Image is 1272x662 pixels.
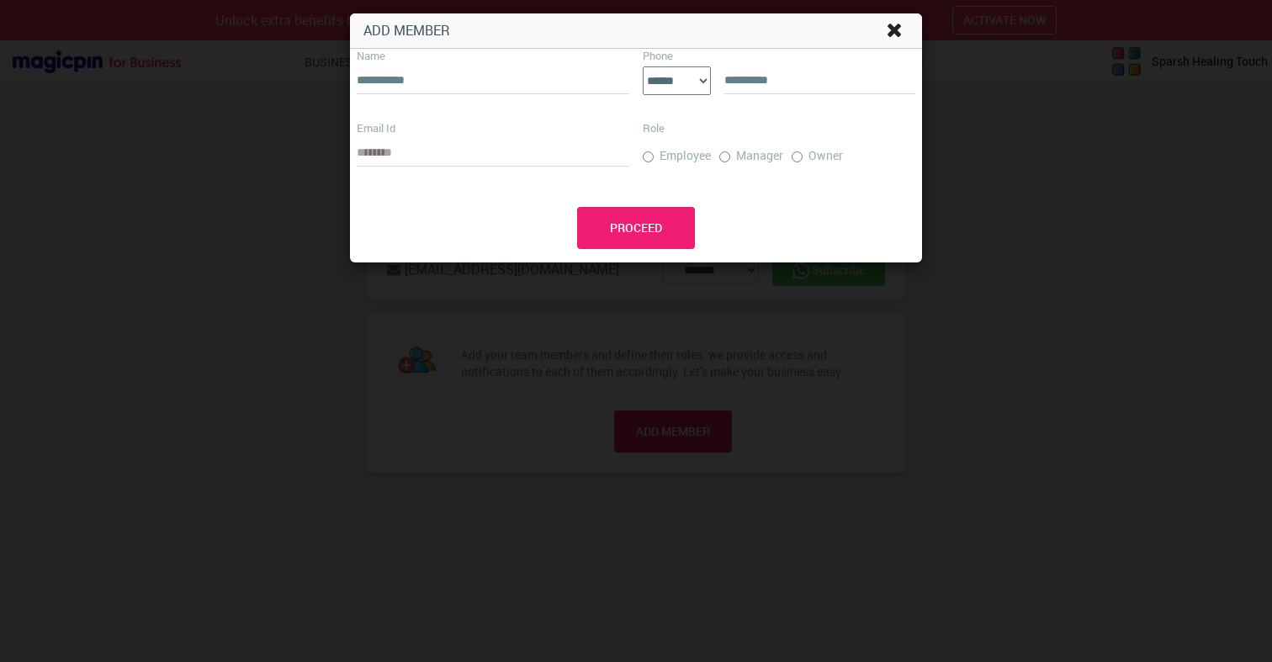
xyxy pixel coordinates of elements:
[357,121,629,135] label: Email Id
[363,22,854,40] h2: ADD MEMBER
[660,148,711,162] label: Employee
[577,207,695,249] button: PROCEED
[719,151,730,162] input: Manager
[792,151,803,162] input: Owner
[643,49,915,62] label: Phone
[736,148,783,162] label: Manager
[643,121,915,135] label: Role
[357,49,629,62] label: Name
[643,151,654,162] input: Employee
[808,148,843,162] label: Owner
